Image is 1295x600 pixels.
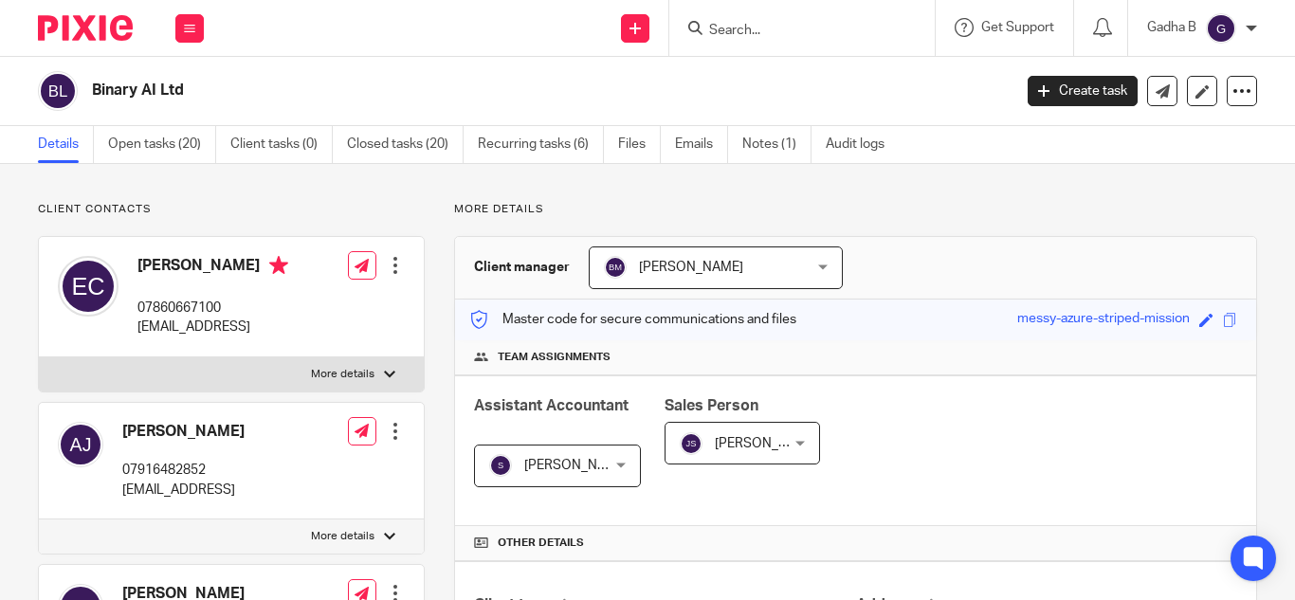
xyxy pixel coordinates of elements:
[469,310,796,329] p: Master code for secure communications and files
[311,367,374,382] p: More details
[108,126,216,163] a: Open tasks (20)
[137,299,288,318] p: 07860667100
[38,15,133,41] img: Pixie
[680,432,702,455] img: svg%3E
[478,126,604,163] a: Recurring tasks (6)
[347,126,464,163] a: Closed tasks (20)
[1206,13,1236,44] img: svg%3E
[707,23,878,40] input: Search
[58,256,119,317] img: svg%3E
[665,398,758,413] span: Sales Person
[675,126,728,163] a: Emails
[826,126,899,163] a: Audit logs
[38,202,425,217] p: Client contacts
[715,437,819,450] span: [PERSON_NAME]
[269,256,288,275] i: Primary
[618,126,661,163] a: Files
[604,256,627,279] img: svg%3E
[498,350,611,365] span: Team assignments
[742,126,812,163] a: Notes (1)
[1147,18,1196,37] p: Gadha B
[311,529,374,544] p: More details
[498,536,584,551] span: Other details
[524,459,640,472] span: [PERSON_NAME] B
[454,202,1257,217] p: More details
[137,318,288,336] p: [EMAIL_ADDRESS]
[489,454,512,477] img: svg%3E
[122,422,245,442] h4: [PERSON_NAME]
[981,21,1054,34] span: Get Support
[38,71,78,111] img: svg%3E
[122,481,245,500] p: [EMAIL_ADDRESS]
[137,256,288,280] h4: [PERSON_NAME]
[474,398,629,413] span: Assistant Accountant
[474,258,570,277] h3: Client manager
[230,126,333,163] a: Client tasks (0)
[58,422,103,467] img: svg%3E
[38,126,94,163] a: Details
[639,261,743,274] span: [PERSON_NAME]
[1028,76,1138,106] a: Create task
[122,461,245,480] p: 07916482852
[1017,309,1190,331] div: messy-azure-striped-mission
[92,81,818,100] h2: Binary AI Ltd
